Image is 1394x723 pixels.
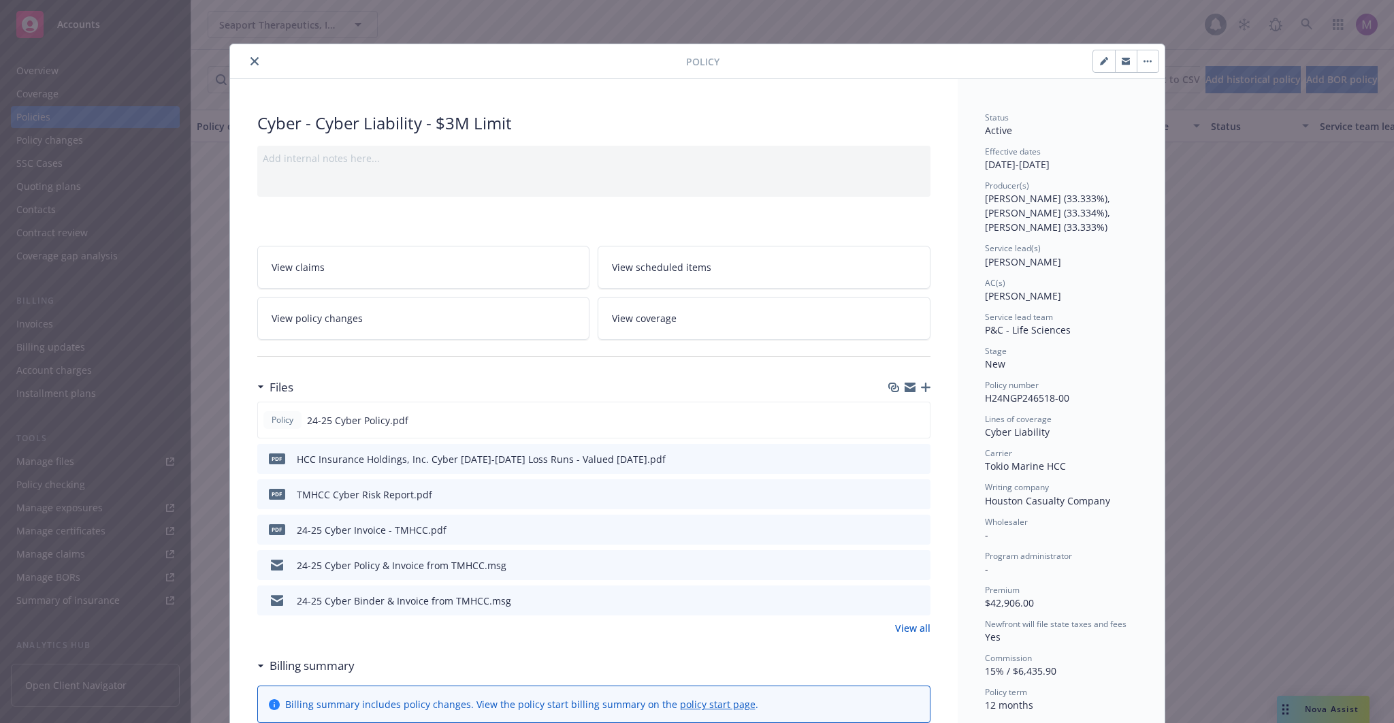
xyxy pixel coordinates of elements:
span: Yes [985,630,1001,643]
button: download file [890,413,901,428]
button: preview file [913,523,925,537]
div: 24-25 Cyber Invoice - TMHCC.pdf [297,523,447,537]
span: Wholesaler [985,516,1028,528]
span: Newfront will file state taxes and fees [985,618,1126,630]
span: pdf [269,453,285,464]
div: TMHCC Cyber Risk Report.pdf [297,487,432,502]
a: View scheduled items [598,246,930,289]
h3: Files [270,379,293,396]
a: View claims [257,246,590,289]
div: HCC Insurance Holdings, Inc. Cyber [DATE]-[DATE] Loss Runs - Valued [DATE].pdf [297,452,666,466]
span: [PERSON_NAME] [985,255,1061,268]
span: - [985,528,988,541]
span: H24NGP246518-00 [985,391,1069,404]
div: Cyber - Cyber Liability - $3M Limit [257,112,930,135]
span: Program administrator [985,550,1072,562]
button: preview file [913,452,925,466]
button: preview file [913,487,925,502]
span: 24-25 Cyber Policy.pdf [307,413,408,428]
span: Lines of coverage [985,413,1052,425]
span: pdf [269,489,285,499]
span: Commission [985,652,1032,664]
span: Houston Casualty Company [985,494,1110,507]
span: Status [985,112,1009,123]
a: View policy changes [257,297,590,340]
button: download file [891,487,902,502]
button: preview file [912,413,924,428]
span: Active [985,124,1012,137]
span: 15% / $6,435.90 [985,664,1056,677]
span: 12 months [985,698,1033,711]
span: Policy [686,54,719,69]
span: P&C - Life Sciences [985,323,1071,336]
button: preview file [913,594,925,608]
span: Policy term [985,686,1027,698]
div: 24-25 Cyber Binder & Invoice from TMHCC.msg [297,594,511,608]
span: View scheduled items [612,260,711,274]
button: download file [891,594,902,608]
div: Billing summary [257,657,355,675]
span: Carrier [985,447,1012,459]
a: policy start page [680,698,756,711]
span: Service lead team [985,311,1053,323]
span: $42,906.00 [985,596,1034,609]
span: - [985,562,988,575]
span: AC(s) [985,277,1005,289]
span: [PERSON_NAME] (33.333%), [PERSON_NAME] (33.334%), [PERSON_NAME] (33.333%) [985,192,1113,234]
span: [PERSON_NAME] [985,289,1061,302]
span: Policy [269,414,296,426]
div: Billing summary includes policy changes. View the policy start billing summary on the . [285,697,758,711]
span: Producer(s) [985,180,1029,191]
button: close [246,53,263,69]
div: Files [257,379,293,396]
span: View coverage [612,311,677,325]
div: [DATE] - [DATE] [985,146,1137,172]
button: download file [891,558,902,573]
h3: Billing summary [270,657,355,675]
span: View claims [272,260,325,274]
span: Premium [985,584,1020,596]
span: pdf [269,524,285,534]
span: Writing company [985,481,1049,493]
span: Stage [985,345,1007,357]
span: Service lead(s) [985,242,1041,254]
a: View all [895,621,930,635]
div: Cyber Liability [985,425,1137,439]
a: View coverage [598,297,930,340]
button: download file [891,452,902,466]
button: download file [891,523,902,537]
div: 24-25 Cyber Policy & Invoice from TMHCC.msg [297,558,506,573]
span: View policy changes [272,311,363,325]
button: preview file [913,558,925,573]
span: Effective dates [985,146,1041,157]
span: New [985,357,1005,370]
span: Policy number [985,379,1039,391]
div: Add internal notes here... [263,151,925,165]
span: Tokio Marine HCC [985,460,1066,472]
